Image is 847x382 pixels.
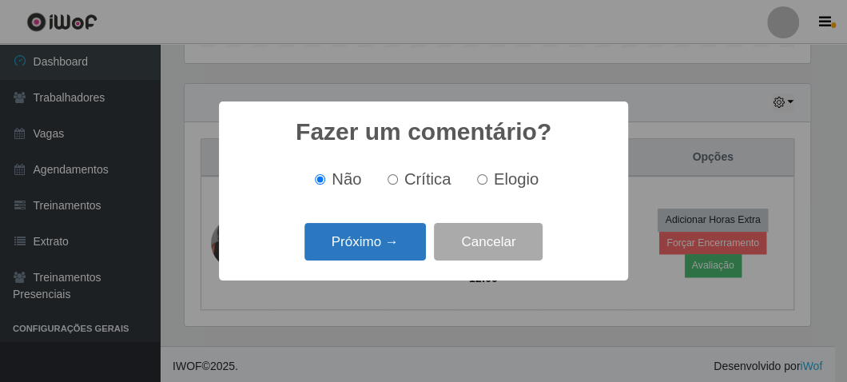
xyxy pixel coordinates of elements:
[315,174,325,185] input: Não
[494,170,539,188] span: Elogio
[404,170,451,188] span: Crítica
[332,170,361,188] span: Não
[477,174,487,185] input: Elogio
[388,174,398,185] input: Crítica
[434,223,543,261] button: Cancelar
[296,117,551,146] h2: Fazer um comentário?
[304,223,426,261] button: Próximo →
